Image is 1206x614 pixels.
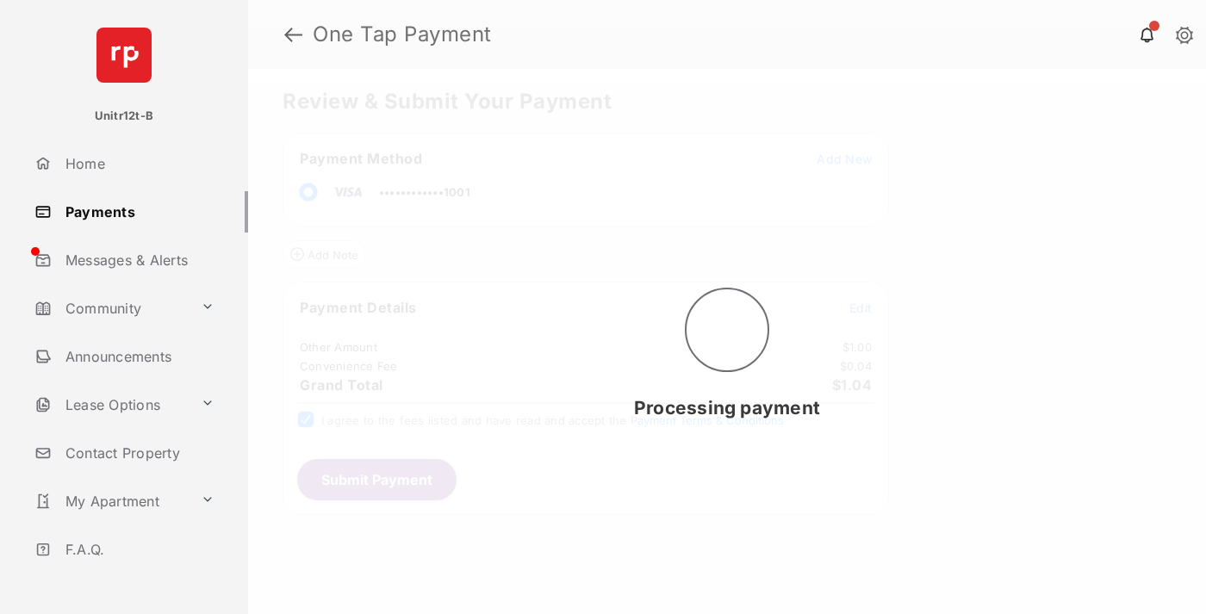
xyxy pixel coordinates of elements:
[96,28,152,83] img: svg+xml;base64,PHN2ZyB4bWxucz0iaHR0cDovL3d3dy53My5vcmcvMjAwMC9zdmciIHdpZHRoPSI2NCIgaGVpZ2h0PSI2NC...
[28,432,248,474] a: Contact Property
[28,143,248,184] a: Home
[28,529,248,570] a: F.A.Q.
[28,336,248,377] a: Announcements
[28,481,194,522] a: My Apartment
[28,384,194,425] a: Lease Options
[28,288,194,329] a: Community
[313,24,492,45] strong: One Tap Payment
[28,191,248,233] a: Payments
[95,108,153,125] p: Unitr12t-B
[634,397,820,419] span: Processing payment
[28,239,248,281] a: Messages & Alerts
